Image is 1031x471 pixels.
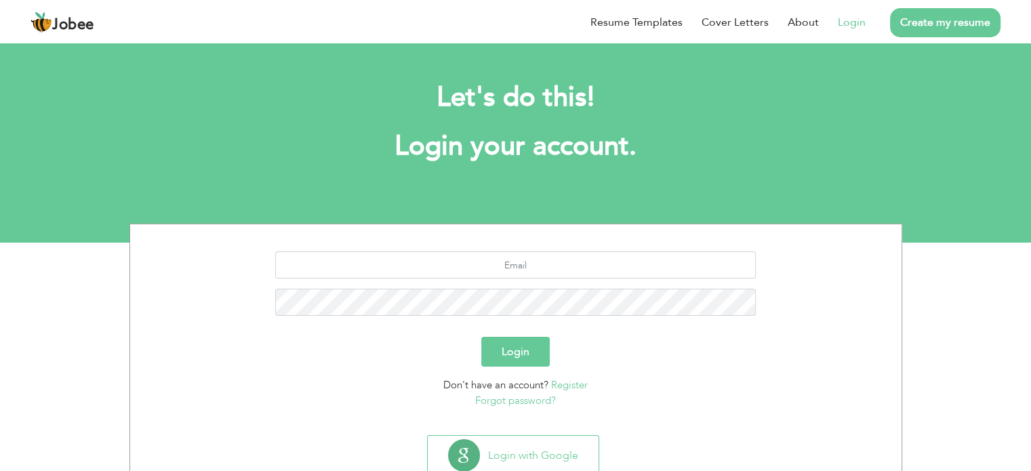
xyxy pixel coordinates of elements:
[590,14,683,30] a: Resume Templates
[890,8,1000,37] a: Create my resume
[31,12,94,33] a: Jobee
[551,378,588,392] a: Register
[481,337,550,367] button: Login
[150,80,882,115] h2: Let's do this!
[788,14,819,30] a: About
[702,14,769,30] a: Cover Letters
[275,251,756,279] input: Email
[443,378,548,392] span: Don't have an account?
[52,18,94,33] span: Jobee
[475,394,556,407] a: Forgot password?
[31,12,52,33] img: jobee.io
[150,129,882,164] h1: Login your account.
[838,14,866,30] a: Login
